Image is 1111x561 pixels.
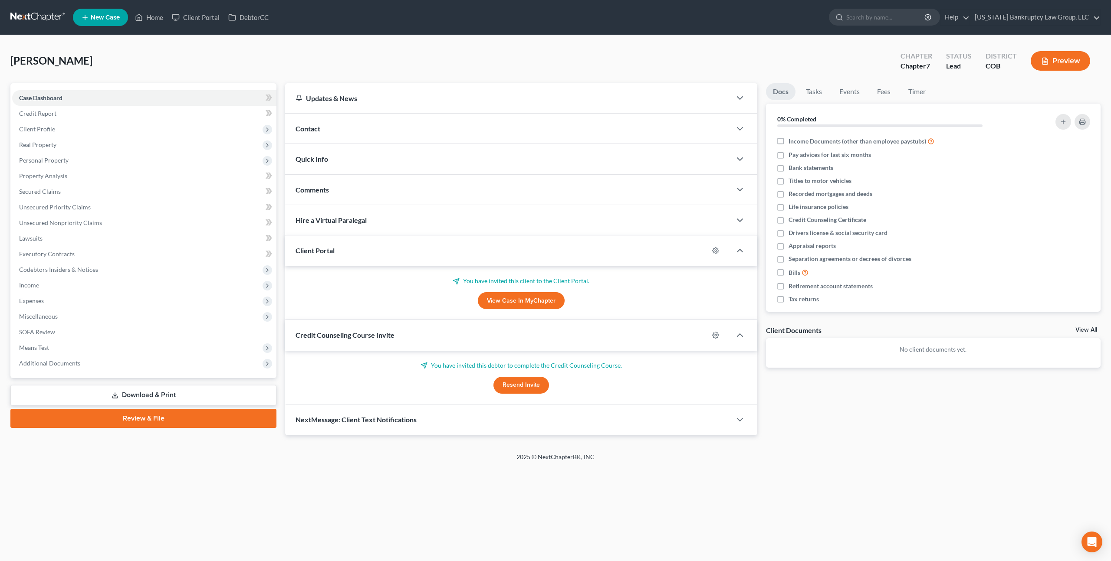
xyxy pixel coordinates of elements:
[19,219,102,226] span: Unsecured Nonpriority Claims
[799,83,829,100] a: Tasks
[789,163,833,172] span: Bank statements
[789,215,866,224] span: Credit Counseling Certificate
[19,328,55,336] span: SOFA Review
[946,61,972,71] div: Lead
[224,10,273,25] a: DebtorCC
[777,115,816,123] strong: 0% Completed
[832,83,867,100] a: Events
[19,359,80,367] span: Additional Documents
[901,51,932,61] div: Chapter
[789,254,911,263] span: Separation agreements or decrees of divorces
[1081,532,1102,552] div: Open Intercom Messenger
[12,90,276,106] a: Case Dashboard
[19,203,91,211] span: Unsecured Priority Claims
[846,9,926,25] input: Search by name...
[773,345,1094,354] p: No client documents yet.
[19,157,69,164] span: Personal Property
[926,62,930,70] span: 7
[870,83,898,100] a: Fees
[766,326,822,335] div: Client Documents
[12,246,276,262] a: Executory Contracts
[19,313,58,320] span: Miscellaneous
[296,94,721,103] div: Updates & News
[940,10,970,25] a: Help
[493,377,549,394] button: Resend Invite
[789,176,851,185] span: Titles to motor vehicles
[91,14,120,21] span: New Case
[19,281,39,289] span: Income
[970,10,1100,25] a: [US_STATE] Bankruptcy Law Group, LLC
[19,125,55,133] span: Client Profile
[19,94,62,101] span: Case Dashboard
[19,172,67,179] span: Property Analysis
[1031,51,1090,71] button: Preview
[789,202,848,211] span: Life insurance policies
[296,415,417,424] span: NextMessage: Client Text Notifications
[789,282,873,290] span: Retirement account statements
[308,453,803,468] div: 2025 © NextChapterBK, INC
[19,235,43,242] span: Lawsuits
[19,297,44,304] span: Expenses
[10,385,276,405] a: Download & Print
[296,361,747,370] p: You have invited this debtor to complete the Credit Counseling Course.
[12,199,276,215] a: Unsecured Priority Claims
[789,228,887,237] span: Drivers license & social security card
[789,268,800,277] span: Bills
[789,295,819,303] span: Tax returns
[946,51,972,61] div: Status
[19,250,75,258] span: Executory Contracts
[296,124,320,133] span: Contact
[789,189,872,198] span: Recorded mortgages and deeds
[789,137,926,146] span: Income Documents (other than employee paystubs)
[789,241,836,250] span: Appraisal reports
[12,168,276,184] a: Property Analysis
[766,83,795,100] a: Docs
[12,215,276,231] a: Unsecured Nonpriority Claims
[296,246,335,254] span: Client Portal
[10,54,92,67] span: [PERSON_NAME]
[12,184,276,199] a: Secured Claims
[168,10,224,25] a: Client Portal
[12,231,276,246] a: Lawsuits
[901,83,933,100] a: Timer
[19,110,56,117] span: Credit Report
[10,409,276,428] a: Review & File
[901,61,932,71] div: Chapter
[19,188,61,195] span: Secured Claims
[19,141,56,148] span: Real Property
[296,331,394,339] span: Credit Counseling Course Invite
[12,324,276,340] a: SOFA Review
[12,106,276,121] a: Credit Report
[131,10,168,25] a: Home
[789,150,871,159] span: Pay advices for last six months
[19,344,49,351] span: Means Test
[19,266,98,273] span: Codebtors Insiders & Notices
[296,277,747,285] p: You have invited this client to the Client Portal.
[478,292,565,310] a: View Case in MyChapter
[296,216,367,224] span: Hire a Virtual Paralegal
[986,61,1017,71] div: COB
[296,186,329,194] span: Comments
[296,155,328,163] span: Quick Info
[1075,327,1097,333] a: View All
[986,51,1017,61] div: District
